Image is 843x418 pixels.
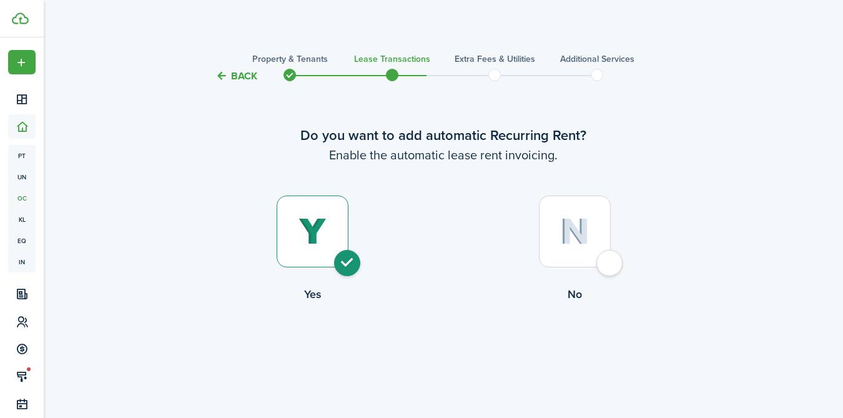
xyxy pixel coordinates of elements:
[354,52,430,66] h3: Lease Transactions
[252,52,328,66] h3: Property & Tenants
[8,251,36,272] a: in
[8,209,36,230] a: kl
[560,218,589,245] img: No
[298,218,327,246] img: Yes (selected)
[560,52,634,66] h3: Additional Services
[8,187,36,209] a: oc
[8,50,36,74] button: Open menu
[181,125,706,146] wizard-step-header-title: Do you want to add automatic Recurring Rent?
[8,145,36,166] a: pt
[215,69,257,82] button: Back
[12,12,29,24] img: TenantCloud
[455,52,535,66] h3: Extra fees & Utilities
[8,230,36,251] a: eq
[181,146,706,164] wizard-step-header-description: Enable the automatic lease rent invoicing.
[443,286,706,302] control-radio-card-title: No
[8,166,36,187] a: un
[181,286,443,302] control-radio-card-title: Yes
